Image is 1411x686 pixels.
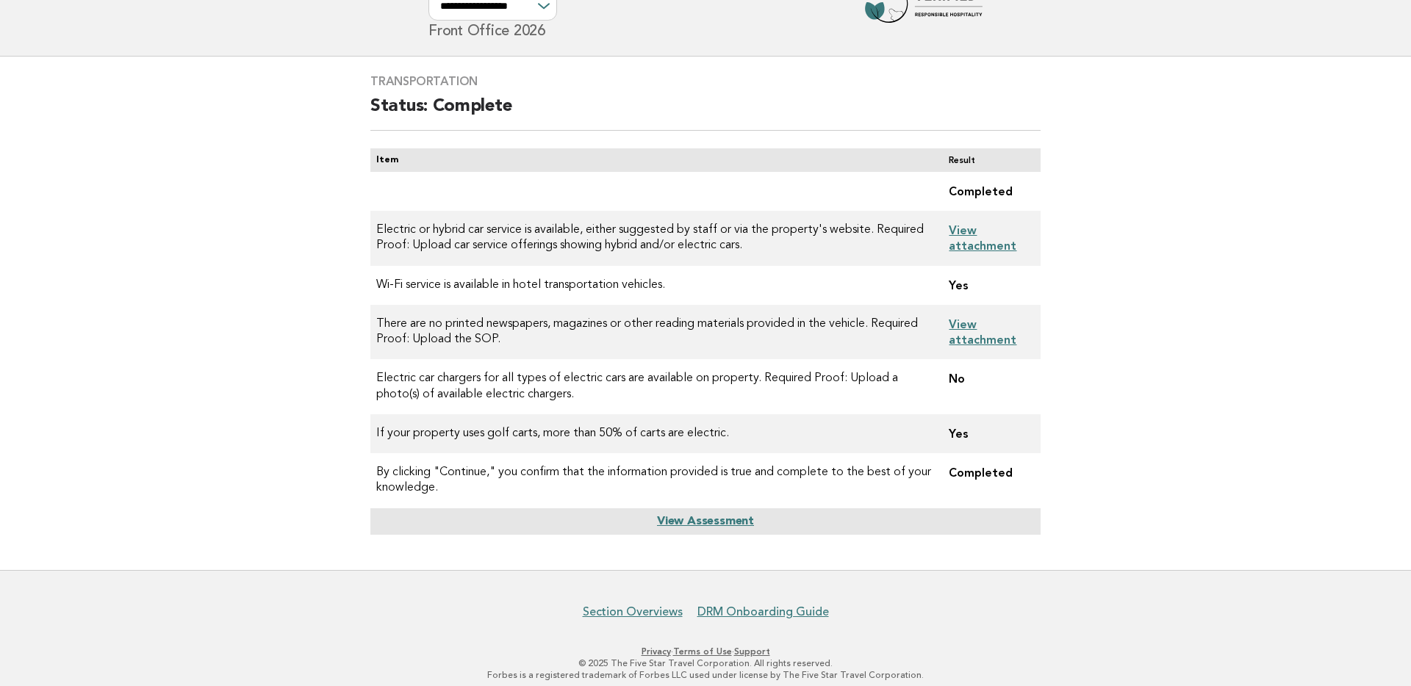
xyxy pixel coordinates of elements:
[937,172,1041,211] td: Completed
[937,414,1041,453] td: Yes
[370,453,937,508] td: By clicking "Continue," you confirm that the information provided is true and complete to the bes...
[937,453,1041,508] td: Completed
[734,646,770,657] a: Support
[370,95,1041,131] h2: Status: Complete
[673,646,732,657] a: Terms of Use
[949,317,1016,347] a: View attachment
[256,646,1155,657] p: · ·
[657,516,754,527] a: View Assessment
[583,604,683,619] a: Section Overviews
[370,74,1041,89] h3: Transportation
[370,359,937,414] td: Electric car chargers for all types of electric cars are available on property. Required Proof: U...
[937,148,1041,172] th: Result
[370,148,937,172] th: Item
[370,305,937,360] td: There are no printed newspapers, magazines or other reading materials provided in the vehicle. Re...
[642,646,671,657] a: Privacy
[937,266,1041,305] td: Yes
[256,669,1155,681] p: Forbes is a registered trademark of Forbes LLC used under license by The Five Star Travel Corpora...
[370,414,937,453] td: If your property uses golf carts, more than 50% of carts are electric.
[937,359,1041,414] td: No
[370,266,937,305] td: Wi-Fi service is available in hotel transportation vehicles.
[949,223,1016,253] a: View attachment
[370,211,937,266] td: Electric or hybrid car service is available, either suggested by staff or via the property's webs...
[697,604,829,619] a: DRM Onboarding Guide
[256,657,1155,669] p: © 2025 The Five Star Travel Corporation. All rights reserved.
